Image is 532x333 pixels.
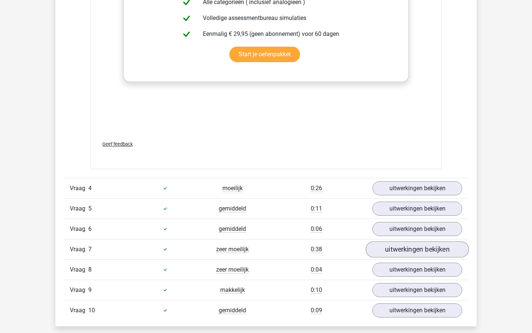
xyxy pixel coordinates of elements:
[219,307,246,314] span: gemiddeld
[229,47,300,62] a: Start je oefenpakket
[372,283,462,297] a: uitwerkingen bekijken
[70,204,88,213] span: Vraag
[102,141,133,147] span: Geef feedback
[88,185,92,192] span: 4
[216,246,249,253] span: zeer moeilijk
[366,241,469,258] a: uitwerkingen bekijken
[311,225,322,233] span: 0:06
[70,306,88,315] span: Vraag
[88,246,92,253] span: 7
[88,286,92,293] span: 9
[222,185,243,192] span: moeilijk
[311,205,322,212] span: 0:11
[220,286,245,294] span: makkelijk
[372,303,462,317] a: uitwerkingen bekijken
[216,266,249,273] span: zeer moeilijk
[372,181,462,195] a: uitwerkingen bekijken
[70,225,88,233] span: Vraag
[70,286,88,295] span: Vraag
[219,225,246,233] span: gemiddeld
[88,307,95,314] span: 10
[372,222,462,236] a: uitwerkingen bekijken
[70,265,88,274] span: Vraag
[372,263,462,277] a: uitwerkingen bekijken
[70,245,88,254] span: Vraag
[311,286,322,294] span: 0:10
[219,205,246,212] span: gemiddeld
[311,266,322,273] span: 0:04
[311,185,322,192] span: 0:26
[88,225,92,232] span: 6
[88,205,92,212] span: 5
[311,307,322,314] span: 0:09
[311,246,322,253] span: 0:38
[70,184,88,193] span: Vraag
[88,266,92,273] span: 8
[372,202,462,216] a: uitwerkingen bekijken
